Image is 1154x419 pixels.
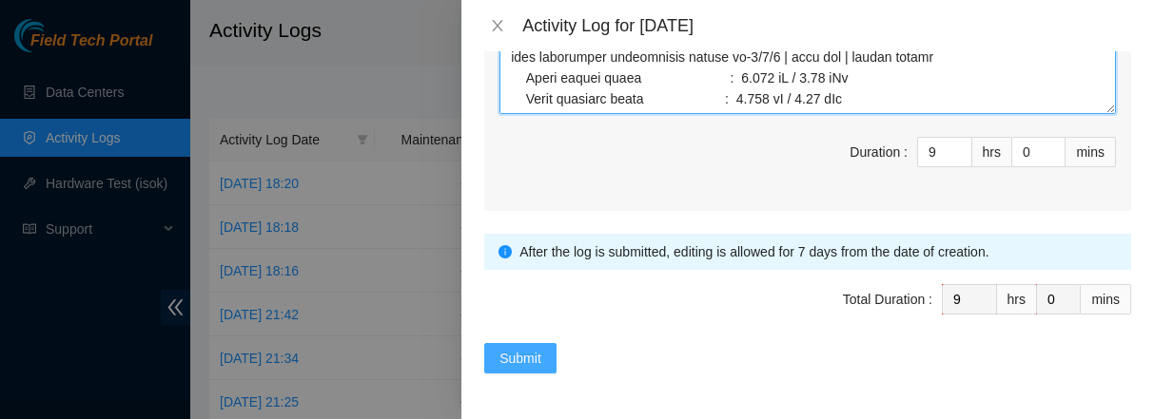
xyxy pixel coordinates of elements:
[997,284,1037,314] div: hrs
[499,348,541,369] span: Submit
[1066,137,1116,167] div: mins
[499,21,1116,114] textarea: Comment
[850,142,908,162] div: Duration :
[490,18,505,33] span: close
[1081,284,1131,314] div: mins
[972,137,1012,167] div: hrs
[843,289,932,310] div: Total Duration :
[484,17,511,35] button: Close
[484,343,557,373] button: Submit
[522,15,1131,36] div: Activity Log for [DATE]
[499,245,512,258] span: info-circle
[519,241,1117,262] div: After the log is submitted, editing is allowed for 7 days from the date of creation.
